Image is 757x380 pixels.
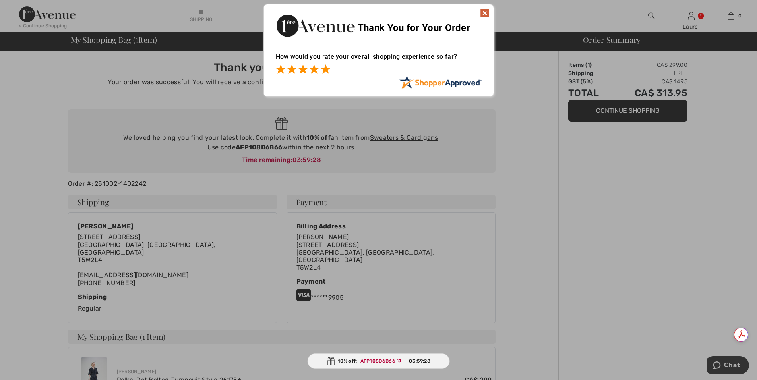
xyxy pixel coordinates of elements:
img: x [480,8,490,18]
span: Chat [17,6,34,13]
ins: AFP108D6B66 [360,358,395,364]
img: Thank You for Your Order [276,12,355,39]
div: How would you rate your overall shopping experience so far? [276,45,482,75]
img: Gift.svg [327,357,335,365]
div: 10% off: [307,353,450,369]
span: Thank You for Your Order [358,22,470,33]
span: 03:59:28 [409,357,430,365]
